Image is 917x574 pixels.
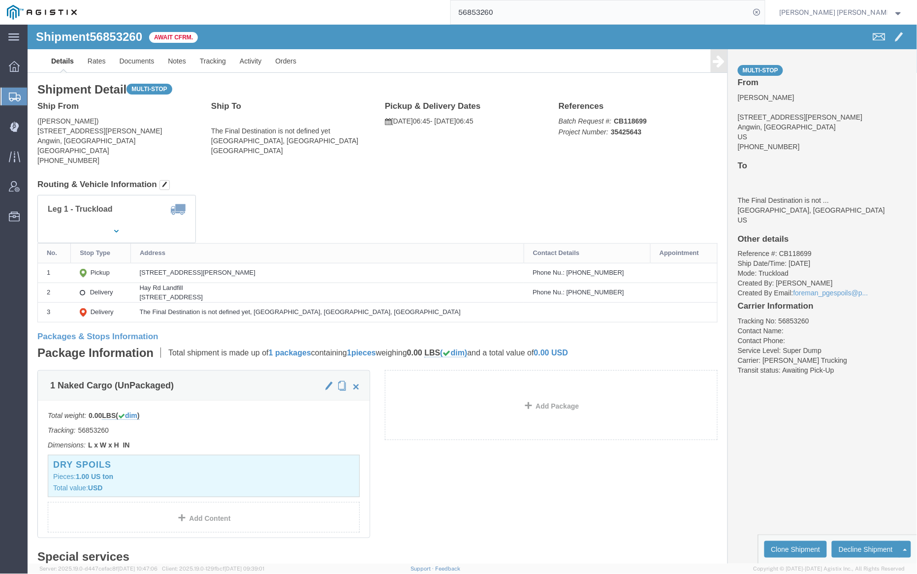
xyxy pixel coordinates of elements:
[411,566,436,572] a: Support
[780,7,887,18] span: Kayte Bray Dogali
[451,0,750,24] input: Search for shipment number, reference number
[118,566,158,572] span: [DATE] 10:47:06
[162,566,264,572] span: Client: 2025.19.0-129fbcf
[7,5,77,20] img: logo
[28,25,917,564] iframe: FS Legacy Container
[39,566,158,572] span: Server: 2025.19.0-d447cefac8f
[435,566,460,572] a: Feedback
[224,566,264,572] span: [DATE] 09:39:01
[754,565,905,573] span: Copyright © [DATE]-[DATE] Agistix Inc., All Rights Reserved
[779,6,903,18] button: [PERSON_NAME] [PERSON_NAME]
